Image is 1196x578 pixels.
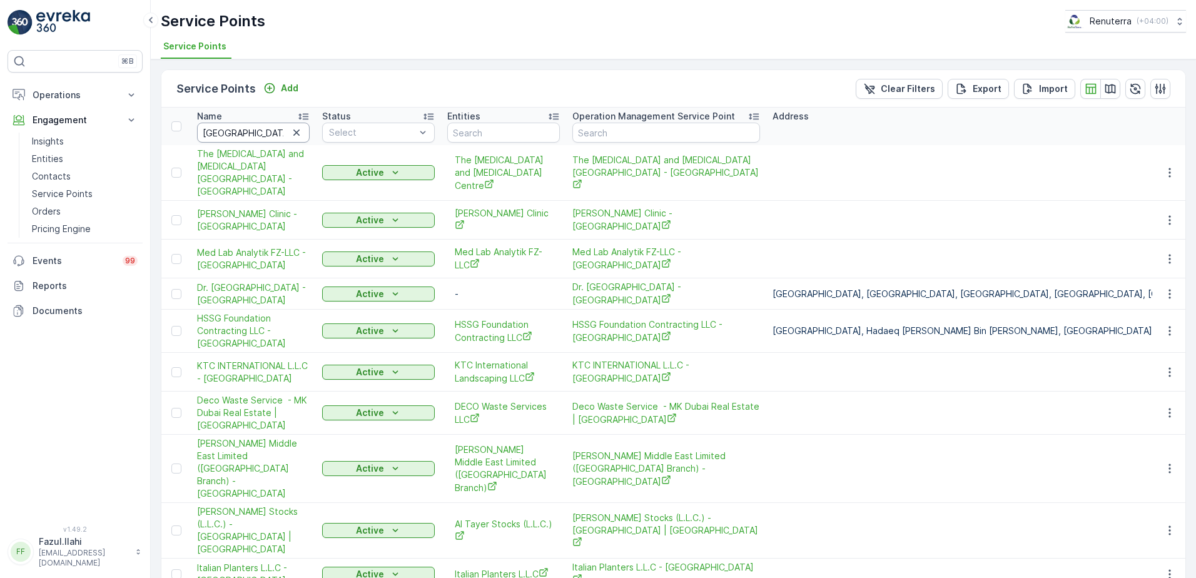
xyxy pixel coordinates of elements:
a: Orders [27,203,143,220]
p: Add [281,82,298,94]
button: Operations [8,83,143,108]
p: - [455,288,552,300]
p: Orders [32,205,61,218]
p: Reports [33,280,138,292]
button: Active [322,286,435,302]
span: Deco Waste Service - MK Dubai Real Estate | [GEOGRAPHIC_DATA] [197,394,310,432]
span: v 1.49.2 [8,525,143,533]
a: Med Lab Analytik FZ-LLC [455,246,552,271]
span: The [MEDICAL_DATA] and [MEDICAL_DATA] Centre [455,154,552,192]
button: Active [322,213,435,228]
p: Active [356,325,384,337]
a: Deco Waste Service - MK Dubai Real Estate | Umm Ramool [572,400,760,426]
p: Active [356,253,384,265]
a: Events99 [8,248,143,273]
button: Active [322,523,435,538]
a: Reports [8,273,143,298]
span: Med Lab Analytik FZ-LLC - [GEOGRAPHIC_DATA] [197,246,310,271]
a: Documents [8,298,143,323]
input: Search [447,123,560,143]
a: KTC International Landscaping LLC [455,359,552,385]
button: Engagement [8,108,143,133]
span: HSSG Foundation Contracting LLC - [GEOGRAPHIC_DATA] [572,318,760,344]
button: Active [322,365,435,380]
input: Search [572,123,760,143]
a: Mitera Clinic [455,207,552,233]
p: Name [197,110,222,123]
span: [PERSON_NAME] Clinic [455,207,552,233]
img: logo_light-DOdMpM7g.png [36,10,90,35]
a: Dr. Dana Diet Center - Dubai Health Care City [197,281,310,307]
a: Al Tayer Stocks (L.L.C.) [455,518,552,544]
p: Active [356,166,384,179]
p: Service Points [32,188,93,200]
p: Active [356,462,384,475]
a: Dr. Dana Diet Center - Dubai Health Care City [572,281,760,307]
span: [PERSON_NAME] Middle East Limited ([GEOGRAPHIC_DATA] Branch) [455,444,552,494]
p: Renuterra [1090,15,1132,28]
a: Insights [27,133,143,150]
div: Toggle Row Selected [171,215,181,225]
p: 99 [125,256,135,266]
p: Entities [32,153,63,165]
a: Mitera Clinic - Dubai Health Care City [572,207,760,233]
input: Search [197,123,310,143]
p: Operations [33,89,118,101]
a: The Diabetes and Endocrine Centre [455,154,552,192]
p: Active [356,524,384,537]
p: Entities [447,110,480,123]
div: Toggle Row Selected [171,168,181,178]
a: Van Oord Middle East Limited (Dubai Branch) - Palm Jumeriah [572,450,760,488]
a: KTC INTERNATIONAL L.L.C - Dubai Expo Village [572,359,760,385]
img: Screenshot_2024-07-26_at_13.33.01.png [1065,14,1085,28]
span: [PERSON_NAME] Middle East Limited ([GEOGRAPHIC_DATA] Branch) - [GEOGRAPHIC_DATA] [197,437,310,500]
span: Deco Waste Service - MK Dubai Real Estate | [GEOGRAPHIC_DATA] [572,400,760,426]
p: ( +04:00 ) [1137,16,1168,26]
p: Active [356,407,384,419]
span: Service Points [163,40,226,53]
a: Deco Waste Service - MK Dubai Real Estate | Umm Ramool [197,394,310,432]
p: Operation Management Service Point [572,110,735,123]
span: [PERSON_NAME] Stocks (L.L.C.) - [GEOGRAPHIC_DATA] | [GEOGRAPHIC_DATA] [572,512,760,550]
a: KTC INTERNATIONAL L.L.C - Dubai Expo Village [197,360,310,385]
div: Toggle Row Selected [171,254,181,264]
a: Mitera Clinic - Dubai Health Care City [197,208,310,233]
a: HSSG Foundation Contracting LLC - Dubai Hills [197,312,310,350]
div: Toggle Row Selected [171,464,181,474]
span: KTC INTERNATIONAL L.L.C - [GEOGRAPHIC_DATA] [197,360,310,385]
span: KTC INTERNATIONAL L.L.C - [GEOGRAPHIC_DATA] [572,359,760,385]
a: Med Lab Analytik FZ-LLC - Dubai Healthcare City [572,246,760,271]
img: logo [8,10,33,35]
span: HSSG Foundation Contracting LLC - [GEOGRAPHIC_DATA] [197,312,310,350]
a: Entities [27,150,143,168]
span: Med Lab Analytik FZ-LLC - [GEOGRAPHIC_DATA] [572,246,760,271]
p: Status [322,110,351,123]
p: Active [356,214,384,226]
p: Fazul.Ilahi [39,535,129,548]
button: Export [948,79,1009,99]
a: Contacts [27,168,143,185]
a: Al Tayer Stocks (L.L.C.) - Dubai College | Al Sufouh [572,512,760,550]
p: Clear Filters [881,83,935,95]
a: HSSG Foundation Contracting LLC [455,318,552,344]
p: Active [356,366,384,378]
button: Active [322,461,435,476]
a: Pricing Engine [27,220,143,238]
a: Al Tayer Stocks (L.L.C.) - Dubai College | Al Sufouh [197,505,310,555]
button: Active [322,323,435,338]
span: The [MEDICAL_DATA] and [MEDICAL_DATA][GEOGRAPHIC_DATA] - [GEOGRAPHIC_DATA] [197,148,310,198]
p: Events [33,255,115,267]
p: Insights [32,135,64,148]
button: Add [258,81,303,96]
p: Service Points [176,80,256,98]
button: Active [322,251,435,266]
span: [PERSON_NAME] Stocks (L.L.C.) - [GEOGRAPHIC_DATA] | [GEOGRAPHIC_DATA] [197,505,310,555]
span: The [MEDICAL_DATA] and [MEDICAL_DATA][GEOGRAPHIC_DATA] - [GEOGRAPHIC_DATA] [572,154,760,192]
button: Import [1014,79,1075,99]
span: [PERSON_NAME] Clinic - [GEOGRAPHIC_DATA] [197,208,310,233]
p: [EMAIL_ADDRESS][DOMAIN_NAME] [39,548,129,568]
a: Van Oord Middle East Limited (Dubai Branch) [455,444,552,494]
